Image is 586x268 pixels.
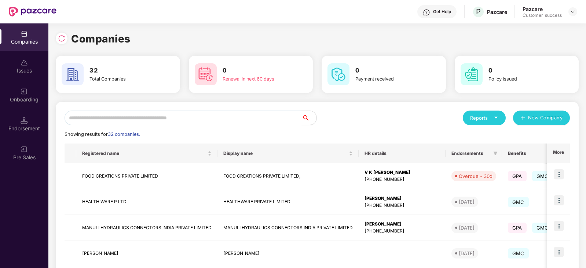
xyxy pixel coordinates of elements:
img: New Pazcare Logo [9,7,56,16]
div: Get Help [433,9,451,15]
img: icon [554,169,564,179]
span: plus [520,115,525,121]
td: [PERSON_NAME] [217,241,359,266]
div: V K [PERSON_NAME] [365,169,440,176]
img: svg+xml;base64,PHN2ZyBpZD0iRHJvcGRvd24tMzJ4MzIiIHhtbG5zPSJodHRwOi8vd3d3LnczLm9yZy8yMDAwL3N2ZyIgd2... [570,9,576,15]
span: filter [493,151,498,156]
span: GMC [532,171,553,181]
img: icon [554,221,564,231]
span: caret-down [494,115,498,120]
div: Pazcare [487,8,507,15]
th: Display name [217,144,359,163]
td: MANULI HYDRAULICS CONNECTORS INDIA PRIVATE LIMITED [76,215,217,241]
h3: 0 [488,66,552,75]
span: search [301,115,316,121]
span: GPA [508,171,527,181]
div: [PHONE_NUMBER] [365,176,440,183]
td: [PERSON_NAME] [76,241,217,266]
th: Registered name [76,144,217,163]
div: [PERSON_NAME] [365,221,440,228]
span: P [476,7,481,16]
span: Endorsements [451,150,490,156]
span: GPA [508,223,527,233]
h3: 0 [355,66,418,75]
div: Customer_success [523,12,562,18]
span: 32 companies. [108,131,140,137]
h3: 32 [89,66,153,75]
img: svg+xml;base64,PHN2ZyB3aWR0aD0iMjAiIGhlaWdodD0iMjAiIHZpZXdCb3g9IjAgMCAyMCAyMCIgZmlsbD0ibm9uZSIgeG... [21,146,28,153]
div: Total Companies [89,75,153,83]
img: svg+xml;base64,PHN2ZyB3aWR0aD0iMjAiIGhlaWdodD0iMjAiIHZpZXdCb3g9IjAgMCAyMCAyMCIgZmlsbD0ibm9uZSIgeG... [21,88,28,95]
td: FOOD CREATIONS PRIVATE LIMITED [76,163,217,189]
button: search [301,111,317,125]
span: Showing results for [65,131,140,137]
div: Reports [470,114,498,122]
span: GMC [532,223,553,233]
img: icon [554,195,564,205]
div: [PERSON_NAME] [365,195,440,202]
div: Policy issued [488,75,552,83]
div: [DATE] [459,198,475,205]
img: svg+xml;base64,PHN2ZyBpZD0iUmVsb2FkLTMyeDMyIiB4bWxucz0iaHR0cDovL3d3dy53My5vcmcvMjAwMC9zdmciIHdpZH... [58,35,65,42]
h3: 0 [223,66,286,75]
span: GMC [508,197,529,207]
span: filter [492,149,499,158]
img: svg+xml;base64,PHN2ZyB4bWxucz0iaHR0cDovL3d3dy53My5vcmcvMjAwMC9zdmciIHdpZHRoPSI2MCIgaGVpZ2h0PSI2MC... [327,63,349,85]
td: HEALTH WARE P LTD [76,189,217,215]
div: [DATE] [459,250,475,257]
div: [PHONE_NUMBER] [365,202,440,209]
div: Renewal in next 60 days [223,75,286,83]
div: Overdue - 30d [459,172,492,180]
span: GMC [508,248,529,258]
div: [DATE] [459,224,475,231]
img: svg+xml;base64,PHN2ZyBpZD0iSXNzdWVzX2Rpc2FibGVkIiB4bWxucz0iaHR0cDovL3d3dy53My5vcmcvMjAwMC9zdmciIH... [21,59,28,66]
h1: Companies [71,31,131,47]
button: plusNew Company [513,111,570,125]
div: [PHONE_NUMBER] [365,228,440,235]
div: Payment received [355,75,418,83]
span: New Company [528,114,563,122]
img: svg+xml;base64,PHN2ZyBpZD0iQ29tcGFuaWVzIiB4bWxucz0iaHR0cDovL3d3dy53My5vcmcvMjAwMC9zdmciIHdpZHRoPS... [21,30,28,37]
div: Pazcare [523,5,562,12]
span: Registered name [82,150,206,156]
img: svg+xml;base64,PHN2ZyB4bWxucz0iaHR0cDovL3d3dy53My5vcmcvMjAwMC9zdmciIHdpZHRoPSI2MCIgaGVpZ2h0PSI2MC... [461,63,483,85]
td: MANULI HYDRAULICS CONNECTORS INDIA PRIVATE LIMITED [217,215,359,241]
img: svg+xml;base64,PHN2ZyBpZD0iSGVscC0zMngzMiIgeG1sbnM9Imh0dHA6Ly93d3cudzMub3JnLzIwMDAvc3ZnIiB3aWR0aD... [423,9,430,16]
img: svg+xml;base64,PHN2ZyB4bWxucz0iaHR0cDovL3d3dy53My5vcmcvMjAwMC9zdmciIHdpZHRoPSI2MCIgaGVpZ2h0PSI2MC... [195,63,217,85]
img: icon [554,247,564,257]
td: HEALTHWARE PRIVATE LIMITED [217,189,359,215]
span: Display name [223,150,347,156]
th: HR details [359,144,446,163]
img: svg+xml;base64,PHN2ZyB4bWxucz0iaHR0cDovL3d3dy53My5vcmcvMjAwMC9zdmciIHdpZHRoPSI2MCIgaGVpZ2h0PSI2MC... [62,63,84,85]
img: svg+xml;base64,PHN2ZyB3aWR0aD0iMTQuNSIgaGVpZ2h0PSIxNC41IiB2aWV3Qm94PSIwIDAgMTYgMTYiIGZpbGw9Im5vbm... [21,117,28,124]
td: FOOD CREATIONS PRIVATE LIMITED, [217,163,359,189]
th: More [547,144,570,163]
